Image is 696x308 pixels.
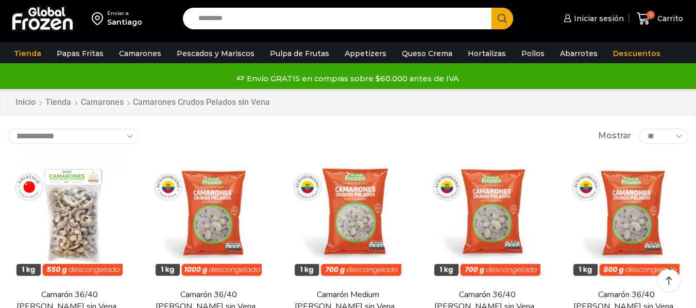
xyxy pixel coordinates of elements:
a: Queso Crema [397,44,457,63]
a: Pollos [516,44,550,63]
span: Vista Rápida [297,256,400,274]
a: Appetizers [339,44,392,63]
span: Carrito [655,13,683,24]
a: Descuentos [608,44,666,63]
button: Search button [491,8,513,29]
a: Tienda [9,44,46,63]
div: Santiago [107,17,142,27]
a: Abarrotes [555,44,603,63]
a: Camarones [80,97,124,108]
span: 0 [647,11,655,19]
a: Iniciar sesión [561,8,624,29]
span: Mostrar [598,130,631,142]
h1: Camarones Crudos Pelados sin Vena [133,97,270,107]
a: Pulpa de Frutas [265,44,334,63]
span: Vista Rápida [157,256,260,274]
div: Enviar a [107,10,142,17]
span: Vista Rápida [575,256,678,274]
a: Papas Fritas [52,44,109,63]
a: Camarones [114,44,166,63]
a: Inicio [15,97,36,108]
a: Tienda [45,97,72,108]
a: 0 Carrito [634,7,686,31]
img: address-field-icon.svg [92,10,107,27]
span: Iniciar sesión [571,13,624,24]
a: Hortalizas [463,44,511,63]
select: Pedido de la tienda [8,129,139,144]
nav: Breadcrumb [15,97,270,108]
span: Vista Rápida [18,256,121,274]
a: Pescados y Mariscos [172,44,260,63]
span: Vista Rápida [436,256,539,274]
